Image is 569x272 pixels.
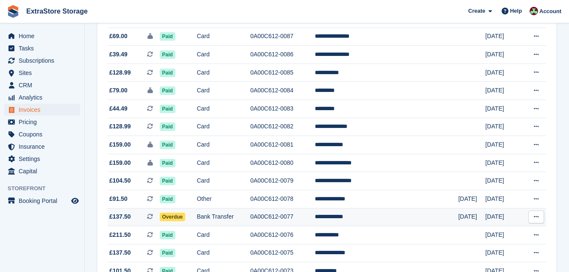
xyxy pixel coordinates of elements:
[160,249,175,257] span: Paid
[19,116,69,128] span: Pricing
[19,153,69,165] span: Settings
[109,86,128,95] span: £79.00
[19,42,69,54] span: Tasks
[486,172,521,190] td: [DATE]
[486,28,521,46] td: [DATE]
[250,154,315,172] td: 0A00C612-0080
[197,208,250,226] td: Bank Transfer
[160,213,186,221] span: Overdue
[4,79,80,91] a: menu
[468,7,485,15] span: Create
[109,104,128,113] span: £44.49
[160,177,175,185] span: Paid
[197,82,250,100] td: Card
[510,7,522,15] span: Help
[19,67,69,79] span: Sites
[486,208,521,226] td: [DATE]
[197,154,250,172] td: Card
[160,159,175,167] span: Paid
[250,64,315,82] td: 0A00C612-0085
[4,128,80,140] a: menu
[4,42,80,54] a: menu
[19,195,69,207] span: Booking Portal
[197,244,250,262] td: Card
[7,5,19,18] img: stora-icon-8386f47178a22dfd0bd8f6a31ec36ba5ce8667c1dd55bd0f319d3a0aa187defe.svg
[539,7,561,16] span: Account
[109,194,128,203] span: £91.50
[19,30,69,42] span: Home
[160,50,175,59] span: Paid
[4,55,80,67] a: menu
[160,32,175,41] span: Paid
[160,141,175,149] span: Paid
[109,176,131,185] span: £104.50
[4,104,80,116] a: menu
[250,28,315,46] td: 0A00C612-0087
[458,208,486,226] td: [DATE]
[160,105,175,113] span: Paid
[19,55,69,67] span: Subscriptions
[4,30,80,42] a: menu
[486,136,521,154] td: [DATE]
[160,195,175,203] span: Paid
[197,172,250,190] td: Card
[250,244,315,262] td: 0A00C612-0075
[109,230,131,239] span: £211.50
[4,165,80,177] a: menu
[197,226,250,244] td: Card
[109,68,131,77] span: £128.99
[197,46,250,64] td: Card
[250,82,315,100] td: 0A00C612-0084
[109,50,128,59] span: £39.49
[486,190,521,208] td: [DATE]
[19,165,69,177] span: Capital
[197,100,250,118] td: Card
[109,212,131,221] span: £137.50
[109,140,131,149] span: £159.00
[4,92,80,103] a: menu
[250,226,315,244] td: 0A00C612-0076
[160,86,175,95] span: Paid
[486,154,521,172] td: [DATE]
[197,28,250,46] td: Card
[197,136,250,154] td: Card
[19,92,69,103] span: Analytics
[23,4,91,18] a: ExtraStore Storage
[4,67,80,79] a: menu
[4,153,80,165] a: menu
[250,136,315,154] td: 0A00C612-0081
[19,79,69,91] span: CRM
[197,64,250,82] td: Card
[19,104,69,116] span: Invoices
[197,118,250,136] td: Card
[8,184,84,193] span: Storefront
[250,190,315,208] td: 0A00C612-0078
[4,141,80,153] a: menu
[486,64,521,82] td: [DATE]
[4,116,80,128] a: menu
[197,190,250,208] td: Other
[486,118,521,136] td: [DATE]
[250,118,315,136] td: 0A00C612-0082
[160,69,175,77] span: Paid
[160,122,175,131] span: Paid
[160,231,175,239] span: Paid
[250,208,315,226] td: 0A00C612-0077
[109,32,128,41] span: £69.00
[530,7,538,15] img: Chelsea Parker
[486,46,521,64] td: [DATE]
[486,244,521,262] td: [DATE]
[458,190,486,208] td: [DATE]
[250,172,315,190] td: 0A00C612-0079
[19,141,69,153] span: Insurance
[70,196,80,206] a: Preview store
[486,100,521,118] td: [DATE]
[486,82,521,100] td: [DATE]
[486,226,521,244] td: [DATE]
[109,248,131,257] span: £137.50
[19,128,69,140] span: Coupons
[109,122,131,131] span: £128.99
[4,195,80,207] a: menu
[250,100,315,118] td: 0A00C612-0083
[109,158,131,167] span: £159.00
